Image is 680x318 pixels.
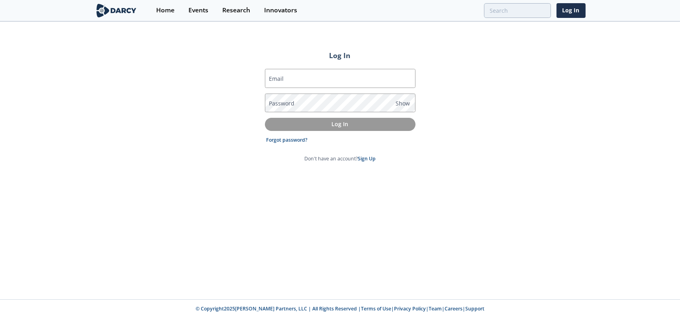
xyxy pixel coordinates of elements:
a: Log In [557,3,586,18]
a: Privacy Policy [394,305,426,312]
a: Forgot password? [266,137,308,144]
a: Terms of Use [361,305,391,312]
div: Home [156,7,174,14]
div: Innovators [264,7,297,14]
h2: Log In [265,50,415,60]
a: Support [465,305,484,312]
a: Team [429,305,442,312]
p: Don't have an account? [304,155,376,162]
p: © Copyright 2025 [PERSON_NAME] Partners, LLC | All Rights Reserved | | | | | [45,305,635,312]
div: Events [188,7,208,14]
a: Sign Up [358,155,376,162]
div: Research [222,7,250,14]
button: Log In [265,118,415,131]
img: logo-wide.svg [95,4,138,18]
p: Log In [270,120,410,128]
input: Advanced Search [484,3,551,18]
label: Password [269,99,294,107]
span: Show [396,99,410,107]
a: Careers [445,305,462,312]
label: Email [269,74,284,83]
